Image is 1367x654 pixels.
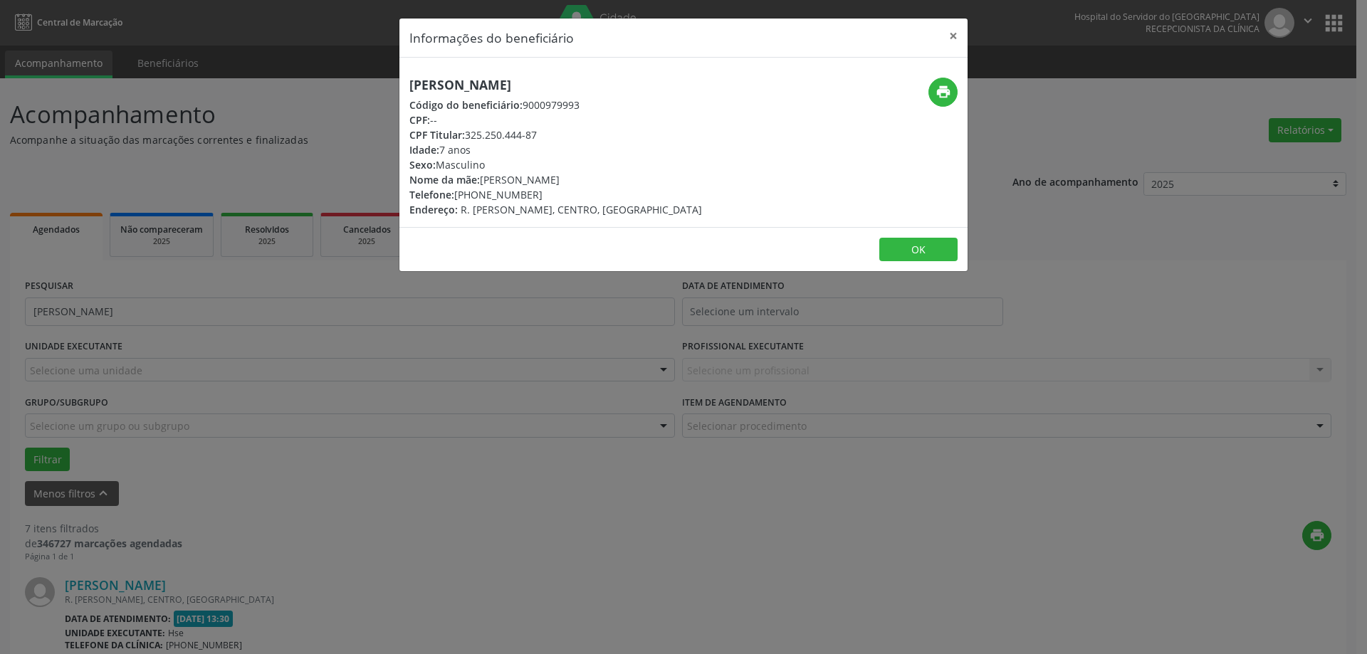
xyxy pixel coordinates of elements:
[409,203,458,216] span: Endereço:
[879,238,958,262] button: OK
[409,158,436,172] span: Sexo:
[409,172,702,187] div: [PERSON_NAME]
[409,173,480,186] span: Nome da mãe:
[409,28,574,47] h5: Informações do beneficiário
[409,187,702,202] div: [PHONE_NUMBER]
[409,143,439,157] span: Idade:
[936,84,951,100] i: print
[939,19,968,53] button: Close
[409,142,702,157] div: 7 anos
[409,128,465,142] span: CPF Titular:
[928,78,958,107] button: print
[409,188,454,201] span: Telefone:
[409,112,702,127] div: --
[409,78,702,93] h5: [PERSON_NAME]
[409,113,430,127] span: CPF:
[409,97,702,112] div: 9000979993
[409,157,702,172] div: Masculino
[409,98,523,112] span: Código do beneficiário:
[461,203,702,216] span: R. [PERSON_NAME], CENTRO, [GEOGRAPHIC_DATA]
[409,127,702,142] div: 325.250.444-87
